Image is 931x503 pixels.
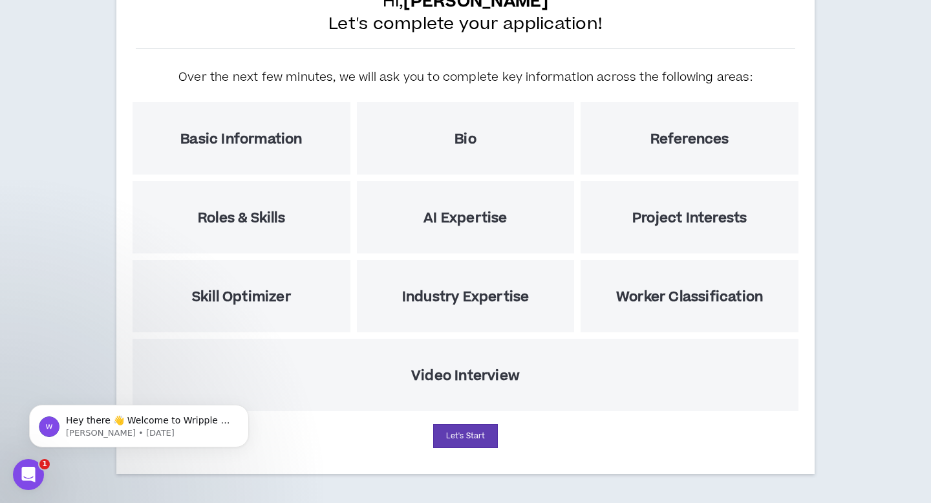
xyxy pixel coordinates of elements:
span: 1 [39,459,50,469]
h5: Bio [455,131,476,147]
h5: Over the next few minutes, we will ask you to complete key information across the following areas: [178,69,753,86]
h5: Industry Expertise [402,289,530,305]
h5: Skill Optimizer [192,289,291,305]
h5: Basic Information [180,131,302,147]
h5: Video Interview [411,368,520,384]
h5: Roles & Skills [198,210,285,226]
h5: Project Interests [632,210,747,226]
h5: AI Expertise [423,210,507,226]
h5: References [650,131,729,147]
span: Let's complete your application! [328,13,603,36]
iframe: Intercom notifications message [10,378,268,468]
iframe: Intercom live chat [13,459,44,490]
button: Let's Start [433,424,498,448]
h5: Worker Classification [616,289,763,305]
